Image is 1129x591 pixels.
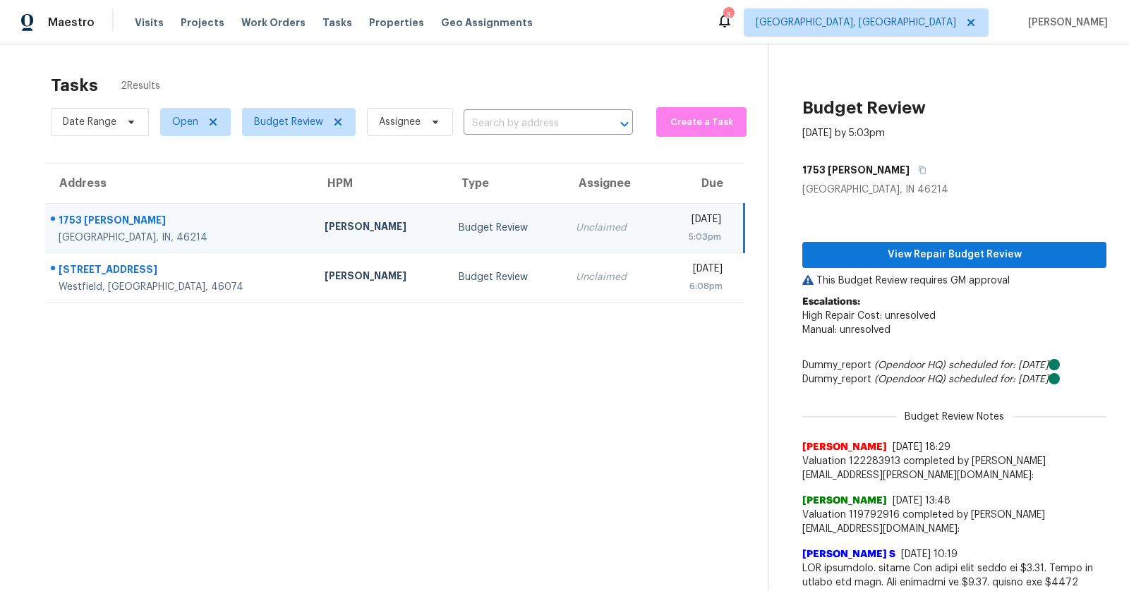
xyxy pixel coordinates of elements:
[670,212,721,230] div: [DATE]
[313,164,447,203] th: HPM
[63,115,116,129] span: Date Range
[322,18,352,28] span: Tasks
[723,8,733,23] div: 3
[802,454,1106,482] span: Valuation 122283913 completed by [PERSON_NAME][EMAIL_ADDRESS][PERSON_NAME][DOMAIN_NAME]:
[802,242,1106,268] button: View Repair Budget Review
[802,325,890,335] span: Manual: unresolved
[658,164,744,203] th: Due
[615,114,634,134] button: Open
[576,221,647,235] div: Unclaimed
[459,221,553,235] div: Budget Review
[576,270,647,284] div: Unclaimed
[325,269,436,286] div: [PERSON_NAME]
[670,279,722,293] div: 6:08pm
[254,115,323,129] span: Budget Review
[441,16,533,30] span: Geo Assignments
[459,270,553,284] div: Budget Review
[59,213,302,231] div: 1753 [PERSON_NAME]
[48,16,95,30] span: Maestro
[325,219,436,237] div: [PERSON_NAME]
[756,16,956,30] span: [GEOGRAPHIC_DATA], [GEOGRAPHIC_DATA]
[802,508,1106,536] span: Valuation 119792916 completed by [PERSON_NAME][EMAIL_ADDRESS][DOMAIN_NAME]:
[181,16,224,30] span: Projects
[802,126,885,140] div: [DATE] by 5:03pm
[814,246,1095,264] span: View Repair Budget Review
[51,78,98,92] h2: Tasks
[670,230,721,244] div: 5:03pm
[241,16,306,30] span: Work Orders
[564,164,658,203] th: Assignee
[59,280,302,294] div: Westfield, [GEOGRAPHIC_DATA], 46074
[893,496,950,506] span: [DATE] 13:48
[447,164,564,203] th: Type
[802,183,1106,197] div: [GEOGRAPHIC_DATA], IN 46214
[802,163,910,177] h5: 1753 [PERSON_NAME]
[802,372,1106,386] div: Dummy_report
[802,311,936,321] span: High Repair Cost: unresolved
[1022,16,1108,30] span: [PERSON_NAME]
[802,297,860,307] b: Escalations:
[802,101,926,115] h2: Budget Review
[948,374,1049,384] i: scheduled for: [DATE]
[802,274,1106,288] p: This Budget Review requires GM approval
[464,113,593,135] input: Search by address
[670,262,722,279] div: [DATE]
[656,107,747,137] button: Create a Task
[59,262,302,280] div: [STREET_ADDRESS]
[135,16,164,30] span: Visits
[121,79,160,93] span: 2 Results
[663,114,739,130] span: Create a Task
[802,494,887,508] span: [PERSON_NAME]
[948,360,1049,370] i: scheduled for: [DATE]
[59,231,302,245] div: [GEOGRAPHIC_DATA], IN, 46214
[369,16,424,30] span: Properties
[893,442,950,452] span: [DATE] 18:29
[910,157,929,183] button: Copy Address
[172,115,198,129] span: Open
[874,374,946,384] i: (Opendoor HQ)
[896,410,1013,424] span: Budget Review Notes
[802,358,1106,372] div: Dummy_report
[379,115,421,129] span: Assignee
[45,164,313,203] th: Address
[802,547,895,561] span: [PERSON_NAME] S
[874,360,946,370] i: (Opendoor HQ)
[802,440,887,454] span: [PERSON_NAME]
[901,549,958,559] span: [DATE] 10:19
